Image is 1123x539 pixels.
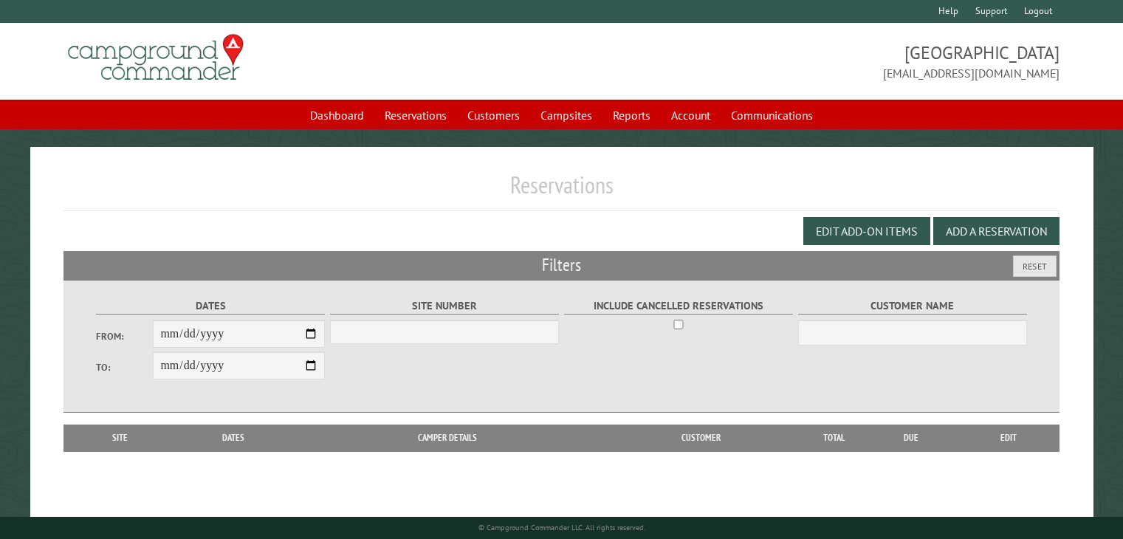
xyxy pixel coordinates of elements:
h2: Filters [63,251,1060,279]
label: Include Cancelled Reservations [564,298,794,315]
label: From: [96,329,154,343]
a: Customers [459,101,529,129]
label: Site Number [330,298,560,315]
button: Reset [1013,255,1057,277]
span: [GEOGRAPHIC_DATA] [EMAIL_ADDRESS][DOMAIN_NAME] [562,41,1060,82]
th: Total [805,425,864,451]
a: Reports [604,101,659,129]
th: Site [71,425,169,451]
th: Edit [958,425,1060,451]
a: Communications [722,101,822,129]
img: Campground Commander [63,29,248,86]
a: Reservations [376,101,456,129]
a: Campsites [532,101,601,129]
h1: Reservations [63,171,1060,211]
label: Customer Name [798,298,1028,315]
th: Customer [597,425,805,451]
th: Dates [169,425,298,451]
label: Dates [96,298,326,315]
th: Camper Details [298,425,597,451]
button: Edit Add-on Items [803,217,930,245]
a: Dashboard [301,101,373,129]
th: Due [864,425,958,451]
a: Account [662,101,719,129]
button: Add a Reservation [933,217,1060,245]
small: © Campground Commander LLC. All rights reserved. [478,523,645,532]
label: To: [96,360,154,374]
